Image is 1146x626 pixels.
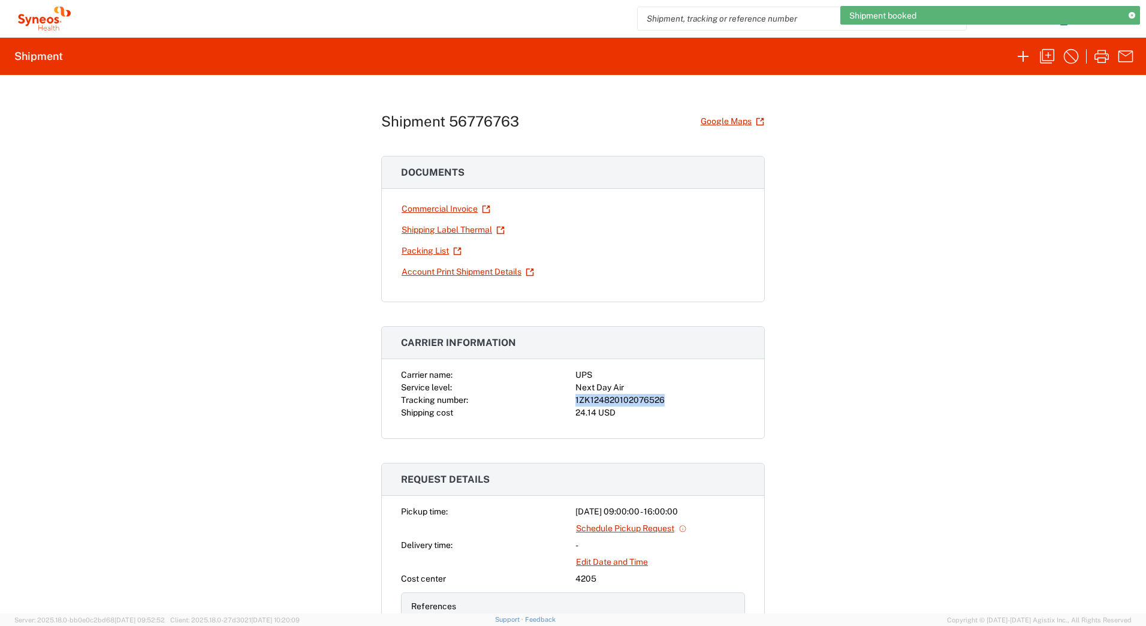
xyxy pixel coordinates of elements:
[411,613,571,625] div: Project
[700,111,765,132] a: Google Maps
[575,552,649,573] a: Edit Date and Time
[401,240,462,261] a: Packing List
[401,540,453,550] span: Delivery time:
[401,219,505,240] a: Shipping Label Thermal
[575,381,745,394] div: Next Day Air
[14,616,165,624] span: Server: 2025.18.0-bb0e0c2bd68
[849,10,916,21] span: Shipment booked
[401,261,535,282] a: Account Print Shipment Details
[14,49,63,64] h2: Shipment
[251,616,300,624] span: [DATE] 10:20:09
[495,616,525,623] a: Support
[401,370,453,380] span: Carrier name:
[401,337,516,348] span: Carrier information
[525,616,556,623] a: Feedback
[114,616,165,624] span: [DATE] 09:52:52
[575,613,735,625] div: 7230
[401,474,490,485] span: Request details
[401,507,448,516] span: Pickup time:
[575,518,687,539] a: Schedule Pickup Request
[575,407,745,419] div: 24.14 USD
[575,369,745,381] div: UPS
[401,408,453,417] span: Shipping cost
[401,167,465,178] span: Documents
[575,539,745,552] div: -
[575,573,745,585] div: 4205
[381,113,519,130] h1: Shipment 56776763
[401,395,468,405] span: Tracking number:
[401,383,452,392] span: Service level:
[401,574,446,583] span: Cost center
[947,615,1132,625] span: Copyright © [DATE]-[DATE] Agistix Inc., All Rights Reserved
[401,198,491,219] a: Commercial Invoice
[575,394,745,407] div: 1ZK124820102076526
[575,505,745,518] div: [DATE] 09:00:00 - 16:00:00
[170,616,300,624] span: Client: 2025.18.0-27d3021
[411,601,456,611] span: References
[638,7,948,30] input: Shipment, tracking or reference number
